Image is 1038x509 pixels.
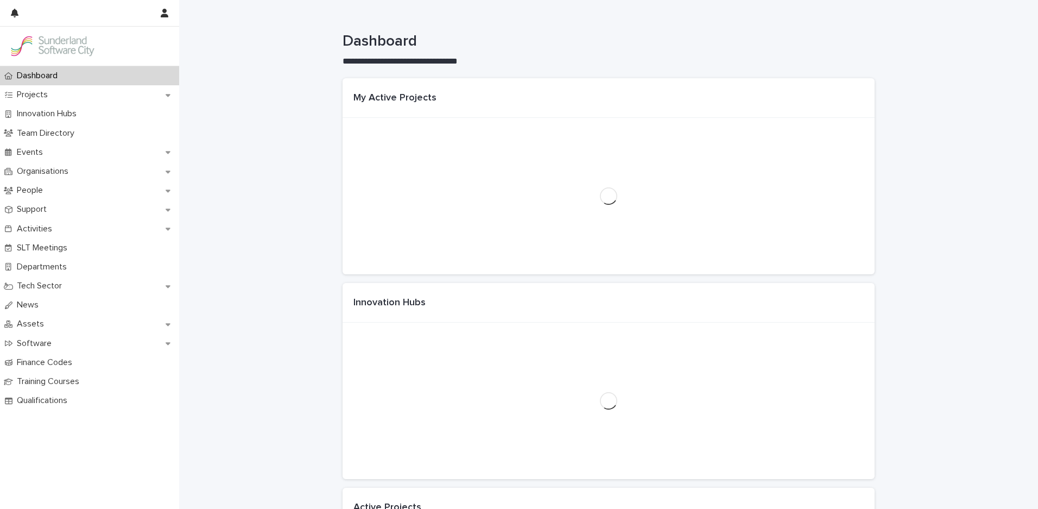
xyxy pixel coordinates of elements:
p: Training Courses [12,376,88,387]
h1: My Active Projects [353,92,436,104]
p: Software [12,338,60,349]
p: Innovation Hubs [12,109,85,119]
p: Team Directory [12,128,83,139]
h1: Dashboard [343,33,875,51]
p: Assets [12,319,53,329]
p: Activities [12,224,61,234]
p: Finance Codes [12,357,81,368]
p: Departments [12,262,75,272]
p: People [12,185,52,196]
p: News [12,300,47,310]
p: SLT Meetings [12,243,76,253]
p: Projects [12,90,56,100]
p: Dashboard [12,71,66,81]
p: Support [12,204,55,215]
img: Kay6KQejSz2FjblR6DWv [9,35,96,57]
p: Tech Sector [12,281,71,291]
p: Events [12,147,52,158]
h1: Innovation Hubs [353,297,426,309]
p: Organisations [12,166,77,177]
p: Qualifications [12,395,76,406]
